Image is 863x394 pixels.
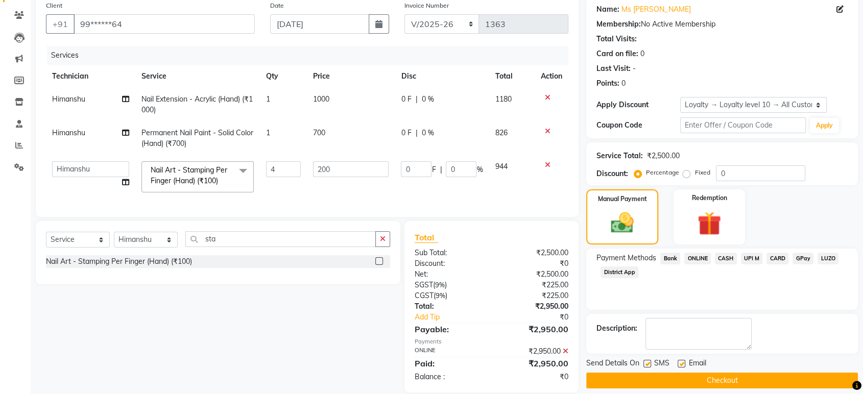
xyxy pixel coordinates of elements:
div: Name: [596,4,619,15]
img: _gift.svg [690,209,728,238]
div: Description: [596,323,637,334]
div: ₹0 [506,312,576,323]
div: ₹0 [492,258,577,269]
span: LUZO [818,253,838,264]
th: Technician [46,65,135,88]
span: | [440,164,442,175]
th: Service [135,65,260,88]
span: 700 [313,128,325,137]
div: ₹2,950.00 [492,357,577,370]
div: Sub Total: [407,248,492,258]
span: CASH [715,253,737,264]
div: Apply Discount [596,100,680,110]
span: SMS [654,358,669,371]
span: 9% [435,281,445,289]
span: Himanshu [52,128,85,137]
span: SGST [415,280,433,289]
div: Total Visits: [596,34,637,44]
div: Payments [415,337,568,346]
label: Fixed [694,168,710,177]
span: ONLINE [684,253,711,264]
div: Discount: [407,258,492,269]
div: 0 [621,78,626,89]
span: CARD [766,253,788,264]
span: Nail Extension - Acrylic (Hand) (₹1000) [141,94,253,114]
span: District App [601,266,638,278]
span: | [415,128,417,138]
div: Service Total: [596,151,643,161]
div: Total: [407,301,492,312]
span: 0 F [401,94,411,105]
span: Permanent Nail Paint - Solid Color (Hand) (₹700) [141,128,253,148]
input: Enter Offer / Coupon Code [680,117,806,133]
div: Card on file: [596,48,638,59]
label: Date [270,1,284,10]
label: Manual Payment [598,194,647,204]
span: 0 % [421,94,434,105]
span: Bank [660,253,680,264]
div: - [633,63,636,74]
span: 1000 [313,94,329,104]
span: 9% [436,291,445,300]
span: 826 [495,128,507,137]
div: Nail Art - Stamping Per Finger (Hand) (₹100) [46,256,192,267]
span: Payment Methods [596,253,656,263]
div: ₹0 [492,372,577,382]
img: _cash.svg [604,210,640,236]
input: Search by Name/Mobile/Email/Code [74,14,255,34]
div: ₹225.00 [492,290,577,301]
th: Qty [260,65,307,88]
div: ₹2,950.00 [492,323,577,335]
div: Points: [596,78,619,89]
span: Himanshu [52,94,85,104]
div: ₹2,500.00 [492,269,577,280]
div: Membership: [596,19,641,30]
span: CGST [415,291,434,300]
span: 1 [266,128,270,137]
div: Payable: [407,323,492,335]
input: Search or Scan [185,231,376,247]
span: Send Details On [586,358,639,371]
span: % [476,164,483,175]
th: Disc [395,65,489,88]
span: GPay [793,253,813,264]
div: ₹2,500.00 [492,248,577,258]
label: Client [46,1,62,10]
span: 0 % [421,128,434,138]
span: | [415,94,417,105]
span: UPI M [741,253,763,264]
div: ₹2,950.00 [492,301,577,312]
div: ( ) [407,290,492,301]
th: Action [535,65,568,88]
span: Email [688,358,706,371]
span: Total [415,232,438,243]
div: ( ) [407,280,492,290]
a: Ms [PERSON_NAME] [621,4,690,15]
div: ONLINE [407,346,492,357]
span: F [431,164,436,175]
div: Balance : [407,372,492,382]
div: ₹2,500.00 [647,151,679,161]
span: Nail Art - Stamping Per Finger (Hand) (₹100) [151,165,227,185]
div: Services [47,46,576,65]
span: 0 F [401,128,411,138]
a: Add Tip [407,312,506,323]
div: Net: [407,269,492,280]
label: Percentage [646,168,679,177]
span: 1 [266,94,270,104]
div: Last Visit: [596,63,631,74]
div: Discount: [596,168,628,179]
label: Redemption [691,193,727,203]
label: Invoice Number [404,1,449,10]
th: Price [307,65,395,88]
span: 1180 [495,94,511,104]
div: No Active Membership [596,19,848,30]
th: Total [489,65,535,88]
div: Paid: [407,357,492,370]
button: Checkout [586,373,858,388]
span: 944 [495,162,507,171]
div: 0 [640,48,644,59]
button: Apply [810,118,839,133]
div: ₹225.00 [492,280,577,290]
div: ₹2,950.00 [492,346,577,357]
